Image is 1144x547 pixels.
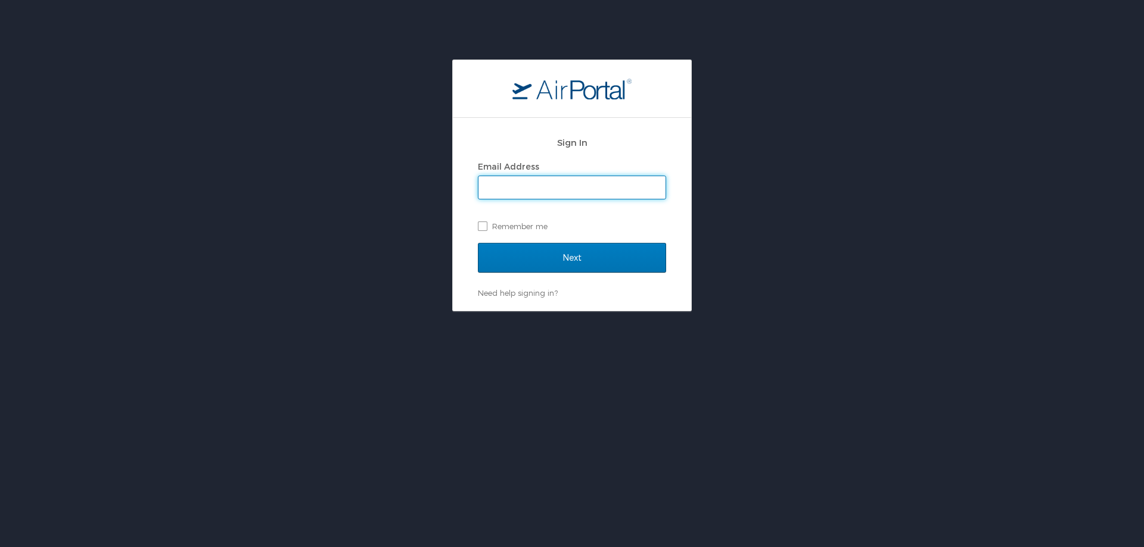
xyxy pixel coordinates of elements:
img: logo [512,78,632,99]
label: Email Address [478,161,539,171]
input: Next [478,243,666,273]
h2: Sign In [478,136,666,149]
label: Remember me [478,217,666,235]
a: Need help signing in? [478,288,558,298]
